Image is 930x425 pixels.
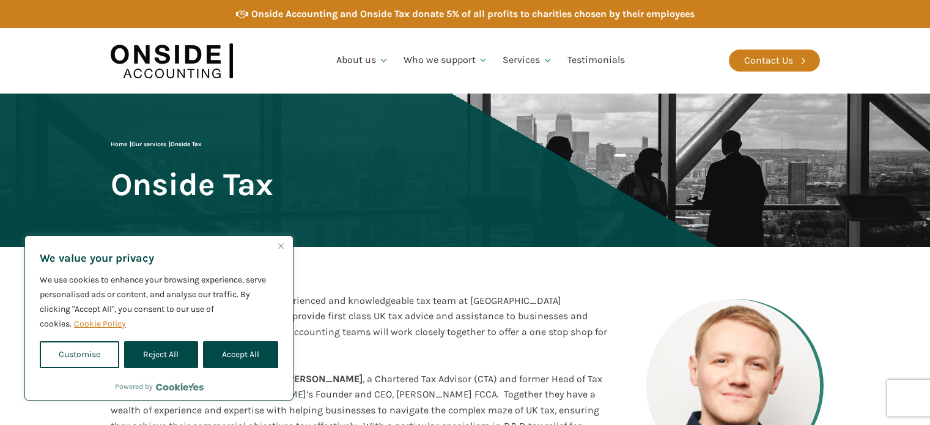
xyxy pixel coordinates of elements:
button: Reject All [124,341,197,368]
a: Our services [131,141,166,148]
button: Customise [40,341,119,368]
a: Testimonials [560,40,632,81]
a: Services [495,40,560,81]
p: We value your privacy [40,251,278,265]
div: Contact Us [744,53,793,68]
img: Onside Accounting [111,37,233,84]
a: Contact Us [729,50,820,72]
a: Home [111,141,127,148]
img: Close [278,243,284,249]
a: Who we support [396,40,496,81]
a: Cookie Policy [73,318,127,330]
a: About us [329,40,396,81]
button: Accept All [203,341,278,368]
span: Onside Tax [111,168,273,201]
p: We use cookies to enhance your browsing experience, serve personalised ads or content, and analys... [40,273,278,331]
div: Onside Accounting and Onside Tax donate 5% of all profits to charities chosen by their employees [251,6,695,22]
span: | | [111,141,202,148]
span: Onside Tax [171,141,202,148]
button: Close [273,238,288,253]
div: We value your privacy [24,235,293,401]
span: Onside Tax has developed out of our experienced and knowledgeable tax team at [GEOGRAPHIC_DATA] A... [111,295,607,353]
div: Powered by [115,380,204,393]
a: Visit CookieYes website [156,383,204,391]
